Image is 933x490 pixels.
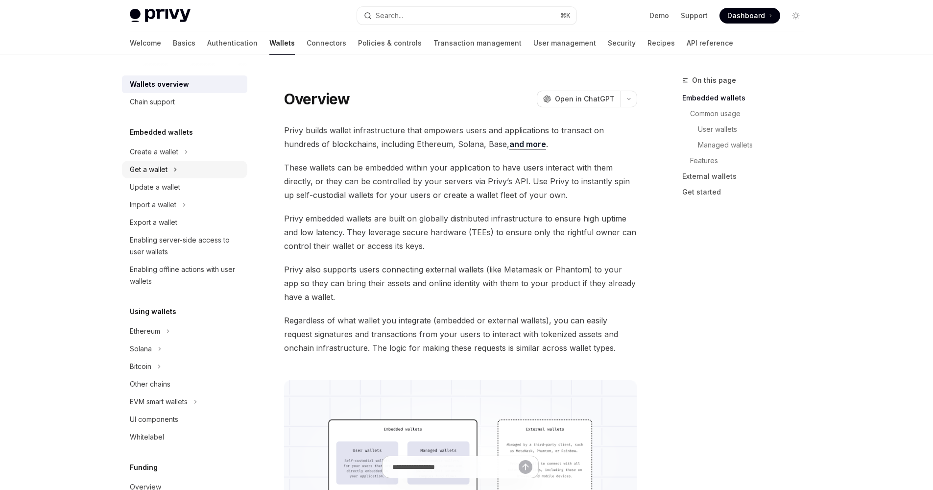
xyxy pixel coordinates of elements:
[130,378,170,390] div: Other chains
[130,96,175,108] div: Chain support
[788,8,804,24] button: Toggle dark mode
[130,361,151,372] div: Bitcoin
[130,343,152,355] div: Solana
[122,231,247,261] a: Enabling server-side access to user wallets
[122,196,247,214] button: Import a wallet
[130,234,241,258] div: Enabling server-side access to user wallets
[284,123,637,151] span: Privy builds wallet infrastructure that empowers users and applications to transact on hundreds o...
[284,263,637,304] span: Privy also supports users connecting external wallets (like Metamask or Phantom) to your app so t...
[130,9,191,23] img: light logo
[207,31,258,55] a: Authentication
[682,122,812,137] a: User wallets
[682,153,812,169] a: Features
[122,178,247,196] a: Update a wallet
[122,214,247,231] a: Export a wallet
[122,261,247,290] a: Enabling offline actions with user wallets
[122,393,247,411] button: EVM smart wallets
[122,375,247,393] a: Other chains
[433,31,522,55] a: Transaction management
[130,199,176,211] div: Import a wallet
[122,340,247,358] button: Solana
[122,93,247,111] a: Chain support
[130,126,193,138] h5: Embedded wallets
[376,10,403,22] div: Search...
[560,12,571,20] span: ⌘ K
[269,31,295,55] a: Wallets
[533,31,596,55] a: User management
[130,164,167,175] div: Get a wallet
[122,358,247,375] button: Bitcoin
[122,428,247,446] a: Whitelabel
[284,90,350,108] h1: Overview
[647,31,675,55] a: Recipes
[692,74,736,86] span: On this page
[519,460,532,474] button: Send message
[130,146,178,158] div: Create a wallet
[173,31,195,55] a: Basics
[608,31,636,55] a: Security
[719,8,780,24] a: Dashboard
[537,91,621,107] button: Open in ChatGPT
[284,212,637,253] span: Privy embedded wallets are built on globally distributed infrastructure to ensure high uptime and...
[358,31,422,55] a: Policies & controls
[122,75,247,93] a: Wallets overview
[682,137,812,153] a: Managed wallets
[122,143,247,161] button: Create a wallet
[130,414,178,425] div: UI components
[122,322,247,340] button: Ethereum
[130,181,180,193] div: Update a wallet
[130,217,177,228] div: Export a wallet
[682,184,812,200] a: Get started
[130,264,241,287] div: Enabling offline actions with user wallets
[555,94,615,104] span: Open in ChatGPT
[682,90,812,106] a: Embedded wallets
[130,396,188,408] div: EVM smart wallets
[392,456,519,478] input: Ask a question...
[509,139,546,149] a: and more
[681,11,708,21] a: Support
[649,11,669,21] a: Demo
[687,31,733,55] a: API reference
[122,411,247,428] a: UI components
[130,325,160,337] div: Ethereum
[130,431,164,443] div: Whitelabel
[727,11,765,21] span: Dashboard
[130,78,189,90] div: Wallets overview
[122,161,247,178] button: Get a wallet
[130,306,176,318] h5: Using wallets
[357,7,576,24] button: Search...⌘K
[307,31,346,55] a: Connectors
[284,314,637,355] span: Regardless of what wallet you integrate (embedded or external wallets), you can easily request si...
[682,106,812,122] a: Common usage
[682,169,812,184] a: External wallets
[130,462,158,473] h5: Funding
[284,161,637,202] span: These wallets can be embedded within your application to have users interact with them directly, ...
[130,31,161,55] a: Welcome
